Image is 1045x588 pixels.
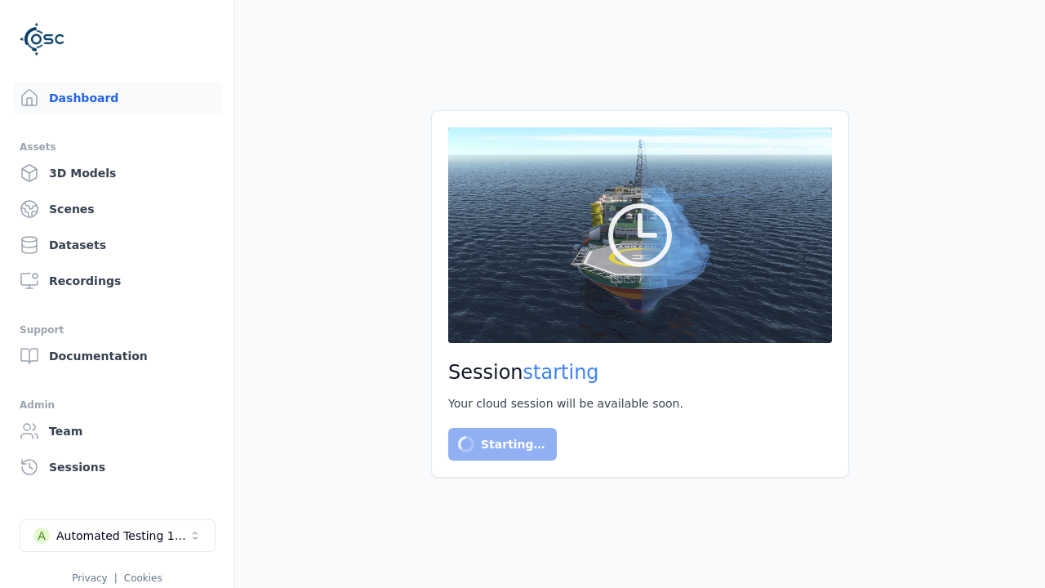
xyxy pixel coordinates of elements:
[13,451,221,483] a: Sessions
[20,395,215,415] div: Admin
[448,428,557,461] button: Starting…
[448,359,832,385] h2: Session
[20,16,65,62] img: Logo
[33,528,50,544] div: A
[13,193,221,225] a: Scenes
[72,572,107,584] a: Privacy
[20,137,215,157] div: Assets
[56,528,189,544] div: Automated Testing 1 - Playwright
[114,572,118,584] span: |
[13,340,221,372] a: Documentation
[523,361,599,384] span: starting
[13,265,221,297] a: Recordings
[13,229,221,261] a: Datasets
[13,82,221,114] a: Dashboard
[448,395,832,412] div: Your cloud session will be available soon.
[124,572,162,584] a: Cookies
[20,519,216,552] button: Select a workspace
[20,320,215,340] div: Support
[13,157,221,189] a: 3D Models
[13,415,221,448] a: Team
